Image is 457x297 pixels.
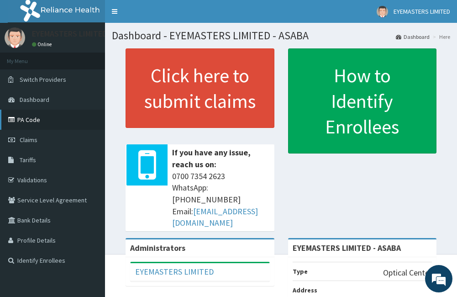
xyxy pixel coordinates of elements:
div: Minimize live chat window [150,5,172,27]
div: Chat with us now [47,51,153,63]
b: If you have any issue, reach us on: [172,147,251,170]
span: Switch Providers [20,75,66,84]
a: How to Identify Enrollees [288,48,437,154]
p: EYEMASTERS LIMITED [32,30,107,38]
a: Online [32,41,54,48]
p: Optical Center [383,267,432,279]
span: We're online! [53,90,126,182]
img: User Image [5,27,25,48]
span: 0700 7354 2623 WhatsApp: [PHONE_NUMBER] Email: [172,170,270,229]
b: Administrators [130,243,185,253]
span: Tariffs [20,156,36,164]
img: d_794563401_company_1708531726252_794563401 [17,46,37,69]
strong: EYEMASTERS LIMITED - ASABA [293,243,401,253]
img: User Image [377,6,388,17]
a: EYEMASTERS LIMITED [135,266,214,277]
b: Address [293,286,317,294]
a: Click here to submit claims [126,48,274,128]
a: [EMAIL_ADDRESS][DOMAIN_NAME] [172,206,258,228]
h1: Dashboard - EYEMASTERS LIMITED - ASABA [112,30,450,42]
span: Dashboard [20,95,49,104]
li: Here [431,33,450,41]
span: EYEMASTERS LIMITED [394,7,450,16]
a: Dashboard [396,33,430,41]
b: Type [293,267,308,276]
textarea: Type your message and hit 'Enter' [5,199,174,231]
span: Claims [20,136,37,144]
